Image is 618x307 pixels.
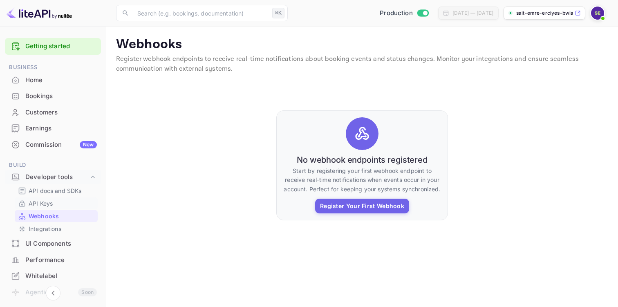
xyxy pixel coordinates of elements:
[25,76,97,85] div: Home
[15,185,98,197] div: API docs and SDKs
[29,212,59,220] p: Webhooks
[5,268,101,284] div: Whitelabel
[29,199,53,208] p: API Keys
[5,236,101,252] div: UI Components
[29,186,82,195] p: API docs and SDKs
[116,54,608,74] p: Register webhook endpoints to receive real-time notifications about booking events and status cha...
[18,212,94,220] a: Webhooks
[29,224,61,233] p: Integrations
[5,161,101,170] span: Build
[315,199,409,213] button: Register Your First Webhook
[5,72,101,87] a: Home
[18,199,94,208] a: API Keys
[25,42,97,51] a: Getting started
[452,9,493,17] div: [DATE] — [DATE]
[5,88,101,103] a: Bookings
[5,121,101,137] div: Earnings
[15,223,98,235] div: Integrations
[25,140,97,150] div: Commission
[5,252,101,268] div: Performance
[5,38,101,55] div: Getting started
[5,268,101,283] a: Whitelabel
[25,239,97,249] div: UI Components
[5,63,101,72] span: Business
[25,255,97,265] div: Performance
[18,186,94,195] a: API docs and SDKs
[5,121,101,136] a: Earnings
[25,92,97,101] div: Bookings
[283,166,441,194] p: Start by registering your first webhook endpoint to receive real-time notifications when events o...
[5,88,101,104] div: Bookings
[18,224,94,233] a: Integrations
[15,197,98,209] div: API Keys
[376,9,432,18] div: Switch to Sandbox mode
[25,173,89,182] div: Developer tools
[5,72,101,88] div: Home
[272,8,284,18] div: ⌘K
[5,170,101,184] div: Developer tools
[25,124,97,133] div: Earnings
[5,236,101,251] a: UI Components
[5,137,101,152] a: CommissionNew
[5,105,101,121] div: Customers
[380,9,413,18] span: Production
[5,105,101,120] a: Customers
[516,9,573,17] p: sait-emre-erciyes-bwia...
[80,141,97,148] div: New
[132,5,269,21] input: Search (e.g. bookings, documentation)
[5,137,101,153] div: CommissionNew
[591,7,604,20] img: Sait Emre Erciyes
[15,210,98,222] div: Webhooks
[46,286,60,300] button: Collapse navigation
[116,36,608,53] p: Webhooks
[297,155,428,165] h6: No webhook endpoints registered
[5,252,101,267] a: Performance
[7,7,72,20] img: LiteAPI logo
[25,271,97,281] div: Whitelabel
[25,108,97,117] div: Customers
